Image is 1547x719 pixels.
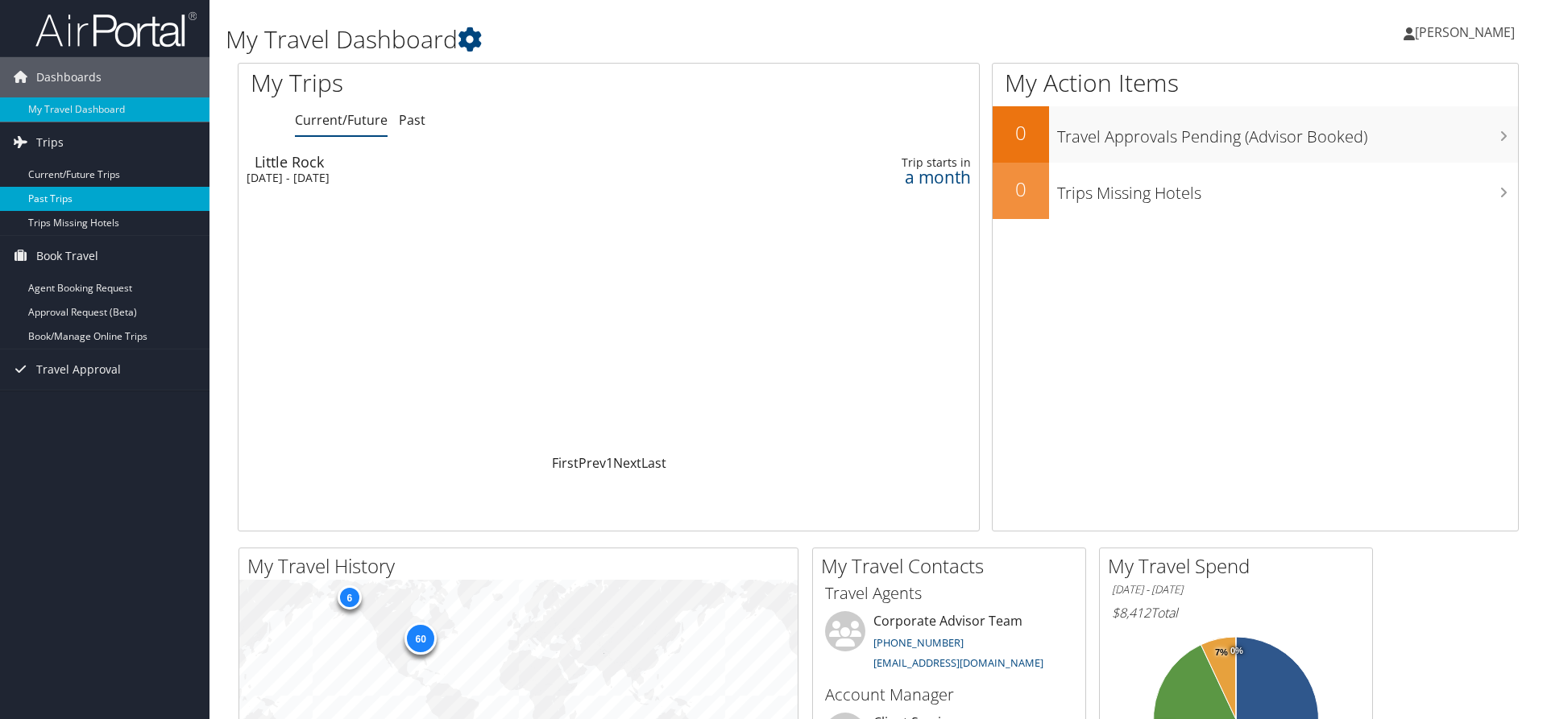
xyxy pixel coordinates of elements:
a: 0Trips Missing Hotels [993,163,1518,219]
h2: 0 [993,119,1049,147]
h3: Trips Missing Hotels [1057,174,1518,205]
a: [EMAIL_ADDRESS][DOMAIN_NAME] [873,655,1043,670]
li: Corporate Advisor Team [817,611,1081,677]
h3: Travel Approvals Pending (Advisor Booked) [1057,118,1518,148]
a: 0Travel Approvals Pending (Advisor Booked) [993,106,1518,163]
span: Book Travel [36,236,98,276]
a: First [552,454,579,472]
h2: My Travel Contacts [821,552,1085,580]
a: Past [399,111,425,129]
h6: Total [1112,604,1360,622]
a: Next [613,454,641,472]
tspan: 7% [1215,647,1228,657]
h1: My Action Items [993,66,1518,100]
h6: [DATE] - [DATE] [1112,582,1360,597]
div: [DATE] - [DATE] [247,171,697,185]
h1: My Trips [251,66,658,100]
span: $8,412 [1112,604,1151,622]
div: 6 [337,585,361,609]
div: a month [801,170,972,184]
div: Little Rock [255,155,705,169]
a: 1 [606,454,613,472]
div: Trip starts in [801,155,972,170]
a: Current/Future [295,111,388,129]
h2: 0 [993,176,1049,203]
span: Travel Approval [36,349,121,390]
h2: My Travel Spend [1108,552,1372,580]
img: airportal-logo.png [35,10,197,48]
h2: My Travel History [247,552,798,580]
a: Prev [579,454,606,472]
a: [PHONE_NUMBER] [873,635,964,650]
h1: My Travel Dashboard [226,23,1096,56]
span: [PERSON_NAME] [1415,23,1515,41]
span: Trips [36,122,64,163]
tspan: 0% [1230,646,1243,655]
a: Last [641,454,666,472]
h3: Travel Agents [825,582,1073,605]
div: 60 [404,622,437,654]
span: Dashboards [36,57,102,97]
h3: Account Manager [825,684,1073,706]
a: [PERSON_NAME] [1404,8,1531,56]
